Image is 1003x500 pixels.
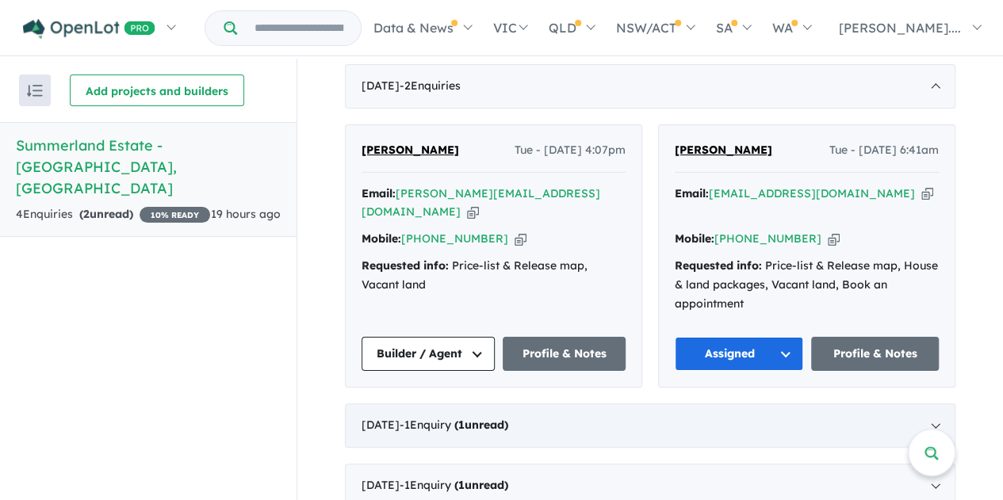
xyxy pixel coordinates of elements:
[675,186,709,200] strong: Email:
[362,141,459,160] a: [PERSON_NAME]
[362,258,449,273] strong: Requested info:
[345,64,955,109] div: [DATE]
[362,337,495,371] button: Builder / Agent
[240,11,358,45] input: Try estate name, suburb, builder or developer
[27,85,43,97] img: sort.svg
[714,231,821,246] a: [PHONE_NUMBER]
[345,403,955,448] div: [DATE]
[921,185,933,202] button: Copy
[828,231,840,247] button: Copy
[515,141,626,160] span: Tue - [DATE] 4:07pm
[467,204,479,220] button: Copy
[454,418,508,432] strong: ( unread)
[515,231,526,247] button: Copy
[675,141,772,160] a: [PERSON_NAME]
[362,143,459,157] span: [PERSON_NAME]
[458,478,465,492] span: 1
[16,205,210,224] div: 4 Enquir ies
[400,78,461,93] span: - 2 Enquir ies
[400,478,508,492] span: - 1 Enquir y
[675,258,762,273] strong: Requested info:
[458,418,465,432] span: 1
[70,74,244,106] button: Add projects and builders
[454,478,508,492] strong: ( unread)
[675,231,714,246] strong: Mobile:
[829,141,939,160] span: Tue - [DATE] 6:41am
[362,231,401,246] strong: Mobile:
[839,20,961,36] span: [PERSON_NAME]....
[83,207,90,221] span: 2
[675,337,803,371] button: Assigned
[709,186,915,200] a: [EMAIL_ADDRESS][DOMAIN_NAME]
[211,207,281,221] span: 19 hours ago
[16,135,281,199] h5: Summerland Estate - [GEOGRAPHIC_DATA] , [GEOGRAPHIC_DATA]
[362,257,626,295] div: Price-list & Release map, Vacant land
[503,337,626,371] a: Profile & Notes
[675,143,772,157] span: [PERSON_NAME]
[362,186,396,200] strong: Email:
[400,418,508,432] span: - 1 Enquir y
[401,231,508,246] a: [PHONE_NUMBER]
[811,337,940,371] a: Profile & Notes
[362,186,600,219] a: [PERSON_NAME][EMAIL_ADDRESS][DOMAIN_NAME]
[23,19,155,39] img: Openlot PRO Logo White
[140,207,210,223] span: 10 % READY
[79,207,133,221] strong: ( unread)
[675,257,939,313] div: Price-list & Release map, House & land packages, Vacant land, Book an appointment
